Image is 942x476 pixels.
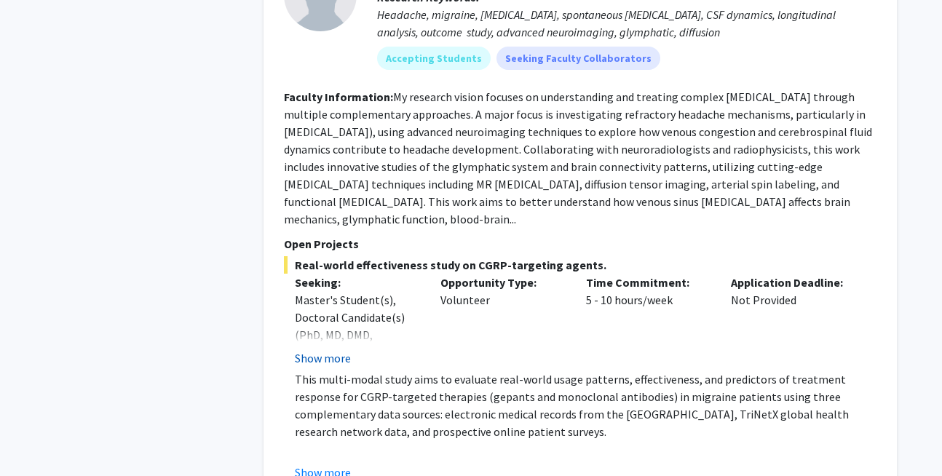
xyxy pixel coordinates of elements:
[295,349,351,367] button: Show more
[284,235,876,253] p: Open Projects
[720,274,866,367] div: Not Provided
[295,274,419,291] p: Seeking:
[284,90,393,104] b: Faculty Information:
[586,274,710,291] p: Time Commitment:
[11,410,62,465] iframe: Chat
[731,274,855,291] p: Application Deadline:
[440,274,564,291] p: Opportunity Type:
[377,6,876,41] div: Headache, migraine, [MEDICAL_DATA], spontaneous [MEDICAL_DATA], CSF dynamics, longitudinal analys...
[377,47,491,70] mat-chip: Accepting Students
[575,274,721,367] div: 5 - 10 hours/week
[284,90,872,226] fg-read-more: My research vision focuses on understanding and treating complex [MEDICAL_DATA] through multiple ...
[295,291,419,396] div: Master's Student(s), Doctoral Candidate(s) (PhD, MD, DMD, PharmD, etc.), Medical Resident(s) / Me...
[295,370,876,440] p: This multi-modal study aims to evaluate real-world usage patterns, effectiveness, and predictors ...
[496,47,660,70] mat-chip: Seeking Faculty Collaborators
[430,274,575,367] div: Volunteer
[284,256,876,274] span: Real-world effectiveness study on CGRP-targeting agents.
